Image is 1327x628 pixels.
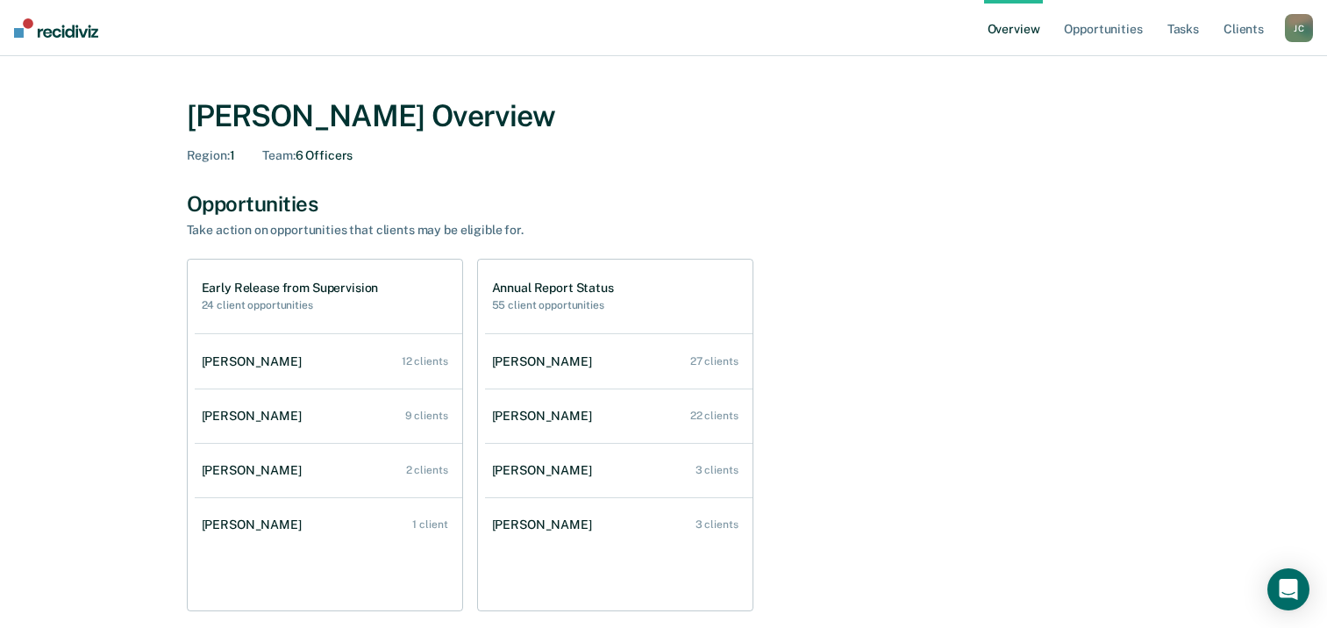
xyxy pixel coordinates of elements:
[1285,14,1313,42] button: JC
[696,464,738,476] div: 3 clients
[202,354,309,369] div: [PERSON_NAME]
[195,446,462,496] a: [PERSON_NAME] 2 clients
[262,148,295,162] span: Team :
[485,391,753,441] a: [PERSON_NAME] 22 clients
[195,391,462,441] a: [PERSON_NAME] 9 clients
[202,299,379,311] h2: 24 client opportunities
[187,191,1141,217] div: Opportunities
[492,281,614,296] h1: Annual Report Status
[406,464,448,476] div: 2 clients
[187,223,801,238] div: Take action on opportunities that clients may be eligible for.
[402,355,448,368] div: 12 clients
[690,355,738,368] div: 27 clients
[262,148,353,163] div: 6 Officers
[492,517,599,532] div: [PERSON_NAME]
[187,148,230,162] span: Region :
[14,18,98,38] img: Recidiviz
[485,337,753,387] a: [PERSON_NAME] 27 clients
[202,463,309,478] div: [PERSON_NAME]
[485,446,753,496] a: [PERSON_NAME] 3 clients
[485,500,753,550] a: [PERSON_NAME] 3 clients
[202,281,379,296] h1: Early Release from Supervision
[492,463,599,478] div: [PERSON_NAME]
[1285,14,1313,42] div: J C
[492,299,614,311] h2: 55 client opportunities
[1267,568,1309,610] div: Open Intercom Messenger
[690,410,738,422] div: 22 clients
[492,409,599,424] div: [PERSON_NAME]
[202,409,309,424] div: [PERSON_NAME]
[202,517,309,532] div: [PERSON_NAME]
[195,500,462,550] a: [PERSON_NAME] 1 client
[492,354,599,369] div: [PERSON_NAME]
[187,98,1141,134] div: [PERSON_NAME] Overview
[195,337,462,387] a: [PERSON_NAME] 12 clients
[405,410,448,422] div: 9 clients
[412,518,447,531] div: 1 client
[696,518,738,531] div: 3 clients
[187,148,235,163] div: 1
